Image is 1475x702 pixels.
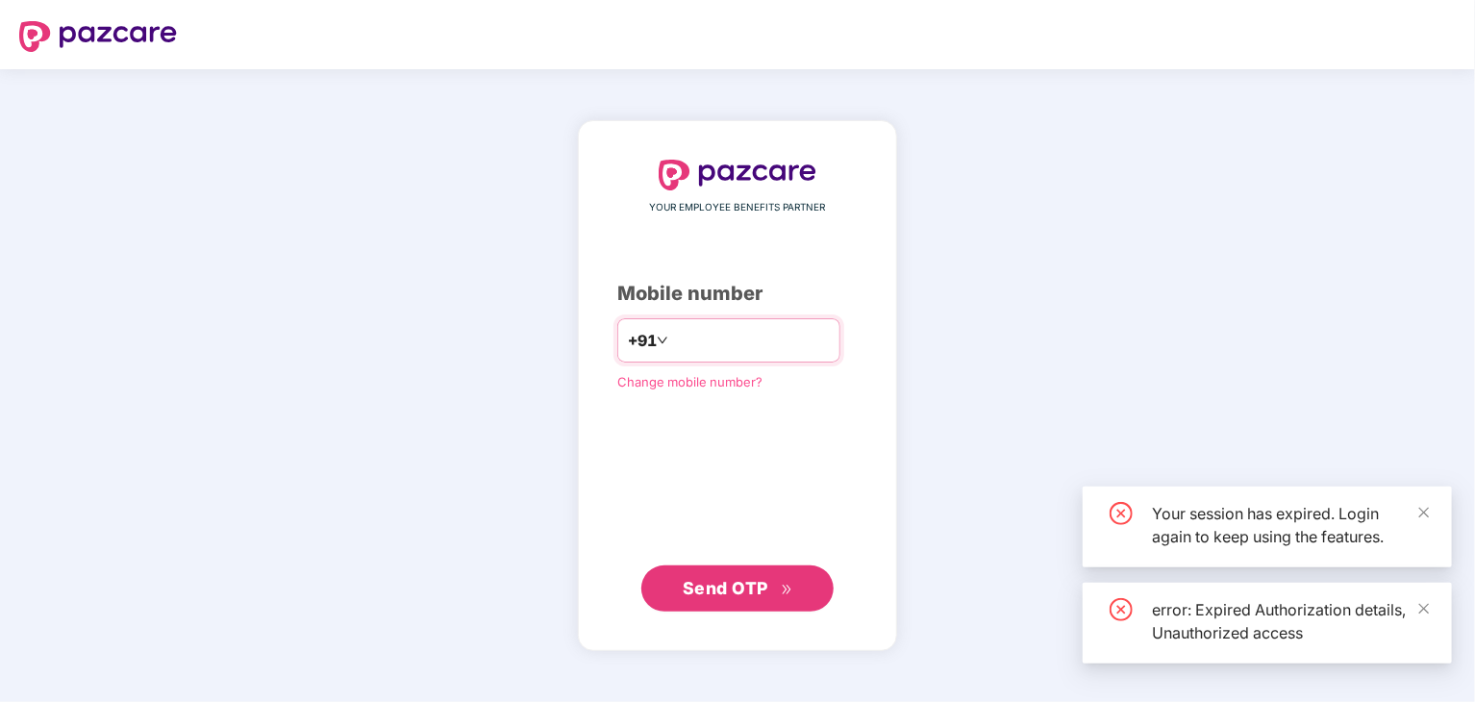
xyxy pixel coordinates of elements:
span: close [1417,506,1431,519]
span: +91 [628,329,657,353]
span: double-right [781,584,793,596]
img: logo [19,21,177,52]
button: Send OTPdouble-right [641,565,834,612]
span: close [1417,602,1431,615]
div: Your session has expired. Login again to keep using the features. [1152,502,1429,548]
div: error: Expired Authorization details, Unauthorized access [1152,598,1429,644]
span: close-circle [1110,502,1133,525]
div: Mobile number [617,279,858,309]
span: YOUR EMPLOYEE BENEFITS PARTNER [650,200,826,215]
span: Send OTP [683,578,768,598]
img: logo [659,160,816,190]
span: close-circle [1110,598,1133,621]
a: Change mobile number? [617,374,762,389]
span: down [657,335,668,346]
